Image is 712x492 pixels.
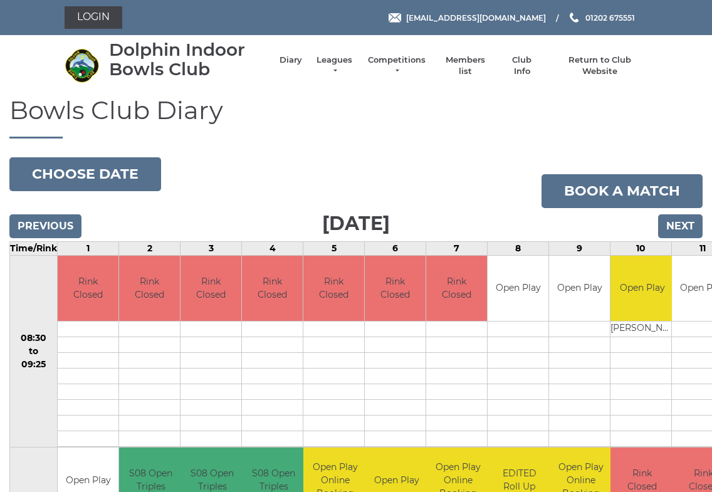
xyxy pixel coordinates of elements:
[181,256,241,322] td: Rink Closed
[568,12,635,24] a: Phone us 01202 675551
[280,55,302,66] a: Diary
[367,55,427,77] a: Competitions
[610,241,672,255] td: 10
[488,256,548,322] td: Open Play
[610,322,674,337] td: [PERSON_NAME]
[426,256,487,322] td: Rink Closed
[242,256,303,322] td: Rink Closed
[303,241,365,255] td: 5
[109,40,267,79] div: Dolphin Indoor Bowls Club
[10,241,58,255] td: Time/Rink
[610,256,674,322] td: Open Play
[426,241,488,255] td: 7
[9,157,161,191] button: Choose date
[303,256,364,322] td: Rink Closed
[549,241,610,255] td: 9
[315,55,354,77] a: Leagues
[389,13,401,23] img: Email
[439,55,491,77] a: Members list
[406,13,546,22] span: [EMAIL_ADDRESS][DOMAIN_NAME]
[119,256,180,322] td: Rink Closed
[9,97,703,139] h1: Bowls Club Diary
[504,55,540,77] a: Club Info
[181,241,242,255] td: 3
[553,55,647,77] a: Return to Club Website
[58,256,118,322] td: Rink Closed
[365,241,426,255] td: 6
[65,48,99,83] img: Dolphin Indoor Bowls Club
[365,256,426,322] td: Rink Closed
[570,13,578,23] img: Phone us
[10,255,58,448] td: 08:30 to 09:25
[658,214,703,238] input: Next
[58,241,119,255] td: 1
[9,214,81,238] input: Previous
[65,6,122,29] a: Login
[389,12,546,24] a: Email [EMAIL_ADDRESS][DOMAIN_NAME]
[119,241,181,255] td: 2
[488,241,549,255] td: 8
[585,13,635,22] span: 01202 675551
[242,241,303,255] td: 4
[542,174,703,208] a: Book a match
[549,256,610,322] td: Open Play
